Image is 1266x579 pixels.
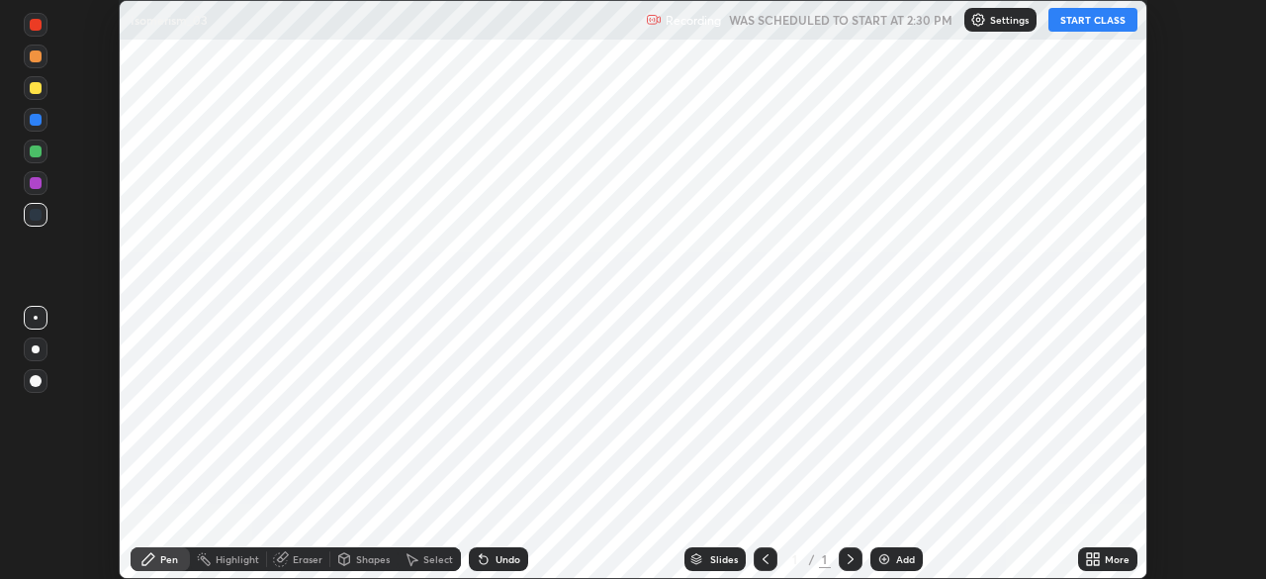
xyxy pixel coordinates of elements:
p: Isomerism_03 [131,12,208,28]
h5: WAS SCHEDULED TO START AT 2:30 PM [729,11,952,29]
img: class-settings-icons [970,12,986,28]
div: Add [896,554,915,564]
div: Select [423,554,453,564]
div: 1 [785,553,805,565]
img: add-slide-button [876,551,892,567]
div: Eraser [293,554,322,564]
div: / [809,553,815,565]
div: Pen [160,554,178,564]
div: Highlight [216,554,259,564]
div: Slides [710,554,738,564]
button: START CLASS [1048,8,1137,32]
p: Recording [666,13,721,28]
div: Shapes [356,554,390,564]
p: Settings [990,15,1029,25]
div: 1 [819,550,831,568]
div: Undo [496,554,520,564]
div: More [1105,554,1130,564]
img: recording.375f2c34.svg [646,12,662,28]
